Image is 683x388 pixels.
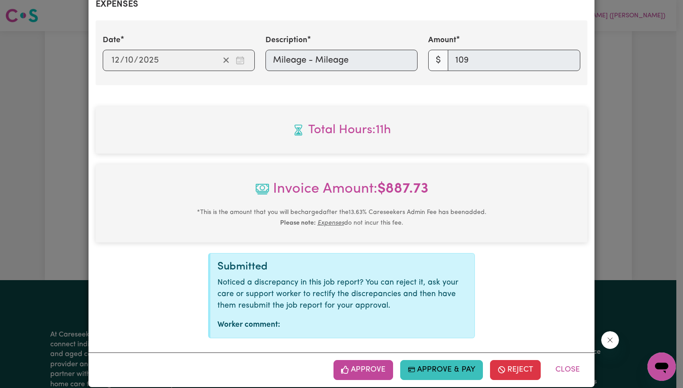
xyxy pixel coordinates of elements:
[400,360,483,380] button: Approve & Pay
[317,220,344,226] u: Expenses
[217,321,280,329] strong: Worker comment:
[217,277,467,312] p: Noticed a discrepancy in this job report? You can reject it, ask your care or support worker to r...
[103,121,580,139] span: Total hours worked: 11 hours
[265,50,418,71] input: Mileage - Mileage
[548,360,587,380] button: Close
[233,54,247,67] button: Enter the date of expense
[125,54,134,67] input: --
[428,50,448,71] span: $
[103,35,121,46] label: Date
[197,209,486,226] small: This is the amount that you will be charged after the 13.63 % Careseekers Admin Fee has been adde...
[134,55,138,65] span: /
[378,182,428,196] b: $ 887.73
[428,35,456,46] label: Amount
[333,360,393,380] button: Approve
[103,178,580,207] span: Invoice Amount:
[647,352,676,381] iframe: Button to launch messaging window
[490,360,541,380] button: Reject
[280,220,316,226] b: Please note:
[217,261,268,272] span: Submitted
[219,54,233,67] button: Clear date
[120,55,125,65] span: /
[265,35,307,46] label: Description
[601,331,619,349] iframe: Close message
[5,6,54,13] span: Need any help?
[138,54,159,67] input: ----
[111,54,120,67] input: --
